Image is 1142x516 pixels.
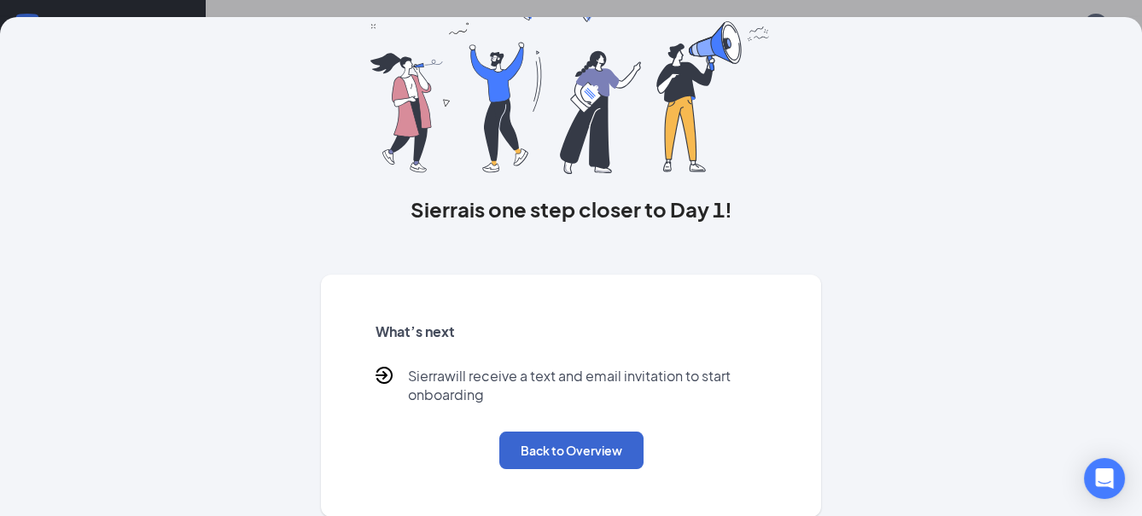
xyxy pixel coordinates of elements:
div: Open Intercom Messenger [1084,458,1125,499]
h3: Sierra is one step closer to Day 1! [321,194,822,223]
h5: What’s next [376,322,767,341]
button: Back to Overview [499,432,644,469]
p: Sierra will receive a text and email invitation to start onboarding [408,367,767,404]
